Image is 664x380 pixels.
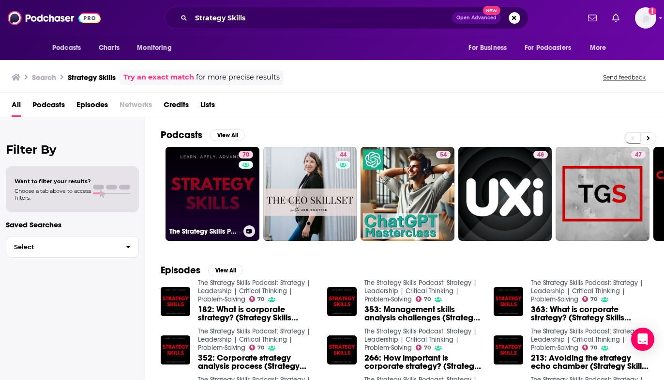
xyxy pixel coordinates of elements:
[6,244,118,250] span: Select
[198,354,316,370] a: 352: Corporate strategy analysis process (Strategy Skills classics)
[257,297,264,301] span: 70
[531,354,649,370] a: 213: Avoiding the strategy echo chamber (Strategy Skills classics)
[45,39,93,57] button: open menu
[198,327,310,352] a: The Strategy Skills Podcast: Strategy | Leadership | Critical Thinking | Problem-Solving
[327,335,357,365] img: 266: How important is corporate strategy? (Strategy Skills Classics)
[130,39,184,57] button: open menu
[208,265,243,276] button: View All
[99,41,120,55] span: Charts
[191,10,452,26] input: Search podcasts, credits, & more...
[123,72,194,83] a: Try an exact match
[249,345,265,350] a: 70
[600,73,649,81] button: Send feedback
[518,39,585,57] button: open menu
[635,7,656,29] span: Logged in as megcassidy
[608,10,623,26] a: Show notifications dropdown
[583,39,619,57] button: open menu
[327,287,357,317] img: 353: Management skills analysis challenges (Strategy Skills classics)
[462,39,519,57] button: open menu
[590,41,606,55] span: More
[531,279,643,303] a: The Strategy Skills Podcast: Strategy | Leadership | Critical Thinking | Problem-Solving
[416,296,431,302] a: 70
[631,151,646,158] a: 47
[364,354,482,370] a: 266: How important is corporate strategy? (Strategy Skills Classics)
[590,346,597,350] span: 70
[440,150,447,160] span: 54
[631,328,654,351] div: Open Intercom Messenger
[161,287,190,317] img: 182: What is corporate strategy? (Strategy Skills classics)
[263,147,357,241] a: 44
[416,345,431,350] a: 70
[584,10,601,26] a: Show notifications dropdown
[6,220,139,229] p: Saved Searches
[336,151,350,158] a: 44
[198,305,316,322] a: 182: What is corporate strategy? (Strategy Skills classics)
[92,39,125,57] a: Charts
[32,97,65,117] a: Podcasts
[15,178,91,185] span: Want to filter your results?
[8,9,101,27] img: Podchaser - Follow, Share and Rate Podcasts
[239,151,253,158] a: 70
[436,151,451,158] a: 54
[531,327,643,352] a: The Strategy Skills Podcast: Strategy | Leadership | Critical Thinking | Problem-Solving
[32,73,56,82] h3: Search
[242,150,249,160] span: 70
[635,7,656,29] button: Show profile menu
[364,327,477,352] a: The Strategy Skills Podcast: Strategy | Leadership | Critical Thinking | Problem-Solving
[210,129,245,141] button: View All
[531,305,649,322] a: 363: What is corporate strategy? (Strategy Skills classics)
[494,287,523,317] img: 363: What is corporate strategy? (Strategy Skills classics)
[340,150,347,160] span: 44
[165,7,528,29] div: Search podcasts, credits, & more...
[76,97,108,117] a: Episodes
[169,227,240,236] h3: The Strategy Skills Podcast: Strategy | Leadership | Critical Thinking | Problem-Solving
[6,236,139,258] button: Select
[525,41,571,55] span: For Podcasters
[582,296,598,302] a: 70
[15,188,91,201] span: Choose a tab above to access filters.
[364,279,477,303] a: The Strategy Skills Podcast: Strategy | Leadership | Critical Thinking | Problem-Solving
[494,335,523,365] img: 213: Avoiding the strategy echo chamber (Strategy Skills classics)
[161,335,190,365] img: 352: Corporate strategy analysis process (Strategy Skills classics)
[6,142,139,157] h2: Filter By
[556,147,649,241] a: 47
[166,147,259,241] a: 70The Strategy Skills Podcast: Strategy | Leadership | Critical Thinking | Problem-Solving
[12,97,21,117] a: All
[120,97,152,117] span: Networks
[364,305,482,322] a: 353: Management skills analysis challenges (Strategy Skills classics)
[537,150,544,160] span: 48
[533,151,548,158] a: 48
[590,297,597,301] span: 70
[161,264,200,276] h2: Episodes
[161,129,245,141] a: PodcastsView All
[452,12,501,24] button: Open AdvancedNew
[635,7,656,29] img: User Profile
[468,41,507,55] span: For Business
[424,297,431,301] span: 70
[161,129,202,141] h2: Podcasts
[161,264,243,276] a: EpisodesView All
[164,97,189,117] a: Credits
[257,346,264,350] span: 70
[200,97,215,117] span: Lists
[198,279,310,303] a: The Strategy Skills Podcast: Strategy | Leadership | Critical Thinking | Problem-Solving
[196,72,280,83] span: for more precise results
[483,6,500,15] span: New
[635,150,642,160] span: 47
